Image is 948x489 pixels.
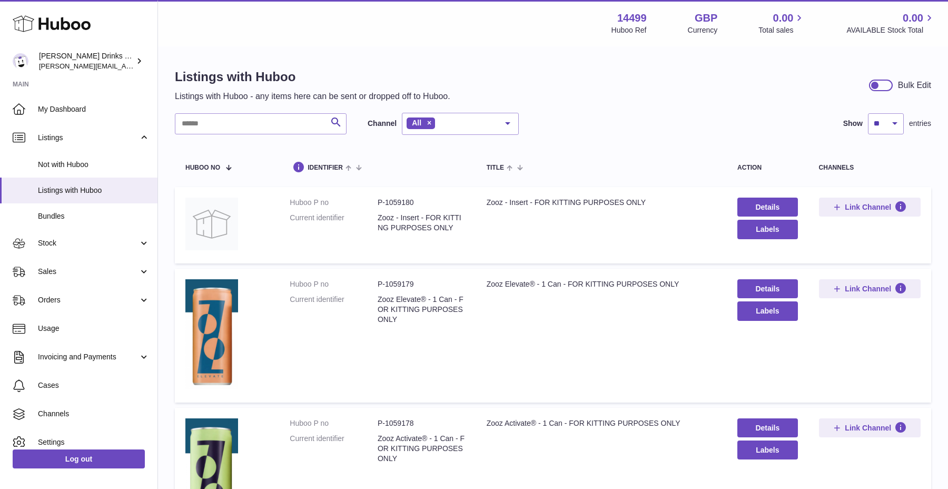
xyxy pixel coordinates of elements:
[737,164,798,171] div: action
[903,11,923,25] span: 0.00
[38,211,150,221] span: Bundles
[487,279,716,289] div: Zooz Elevate® - 1 Can - FOR KITTING PURPOSES ONLY
[737,220,798,239] button: Labels
[737,418,798,437] a: Details
[308,164,343,171] span: identifier
[909,119,931,129] span: entries
[185,279,238,389] img: Zooz Elevate® - 1 Can - FOR KITTING PURPOSES ONLY
[38,380,150,390] span: Cases
[175,91,450,102] p: Listings with Huboo - any items here can be sent or dropped off to Huboo.
[845,284,891,294] span: Link Channel
[378,213,466,233] dd: Zooz - Insert - FOR KITTING PURPOSES ONLY
[819,279,921,298] button: Link Channel
[38,160,150,170] span: Not with Huboo
[13,53,28,69] img: daniel@zoosdrinks.com
[773,11,794,25] span: 0.00
[487,198,716,208] div: Zooz - Insert - FOR KITTING PURPOSES ONLY
[737,441,798,459] button: Labels
[758,25,805,35] span: Total sales
[38,324,150,334] span: Usage
[843,119,863,129] label: Show
[617,11,647,25] strong: 14499
[819,164,921,171] div: channels
[368,119,397,129] label: Channel
[38,409,150,419] span: Channels
[38,267,139,277] span: Sales
[290,434,378,464] dt: Current identifier
[378,279,466,289] dd: P-1059179
[487,418,716,428] div: Zooz Activate® - 1 Can - FOR KITTING PURPOSES ONLY
[185,164,220,171] span: Huboo no
[38,352,139,362] span: Invoicing and Payments
[38,133,139,143] span: Listings
[845,202,891,212] span: Link Channel
[290,295,378,325] dt: Current identifier
[819,198,921,217] button: Link Channel
[688,25,718,35] div: Currency
[611,25,647,35] div: Huboo Ref
[175,69,450,85] h1: Listings with Huboo
[846,11,935,35] a: 0.00 AVAILABLE Stock Total
[38,437,150,447] span: Settings
[38,185,150,195] span: Listings with Huboo
[290,418,378,428] dt: Huboo P no
[487,164,504,171] span: title
[737,279,798,298] a: Details
[378,295,466,325] dd: Zooz Elevate® - 1 Can - FOR KITTING PURPOSES ONLY
[39,51,134,71] div: [PERSON_NAME] Drinks LTD (t/a Zooz)
[846,25,935,35] span: AVAILABLE Stock Total
[290,279,378,289] dt: Huboo P no
[412,119,421,127] span: All
[13,449,145,468] a: Log out
[737,198,798,217] a: Details
[819,418,921,437] button: Link Channel
[38,104,150,114] span: My Dashboard
[378,434,466,464] dd: Zooz Activate® - 1 Can - FOR KITTING PURPOSES ONLY
[737,301,798,320] button: Labels
[378,418,466,428] dd: P-1059178
[185,198,238,250] img: Zooz - Insert - FOR KITTING PURPOSES ONLY
[898,80,931,91] div: Bulk Edit
[845,423,891,433] span: Link Channel
[39,62,211,70] span: [PERSON_NAME][EMAIL_ADDRESS][DOMAIN_NAME]
[38,238,139,248] span: Stock
[290,198,378,208] dt: Huboo P no
[38,295,139,305] span: Orders
[695,11,717,25] strong: GBP
[758,11,805,35] a: 0.00 Total sales
[378,198,466,208] dd: P-1059180
[290,213,378,233] dt: Current identifier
